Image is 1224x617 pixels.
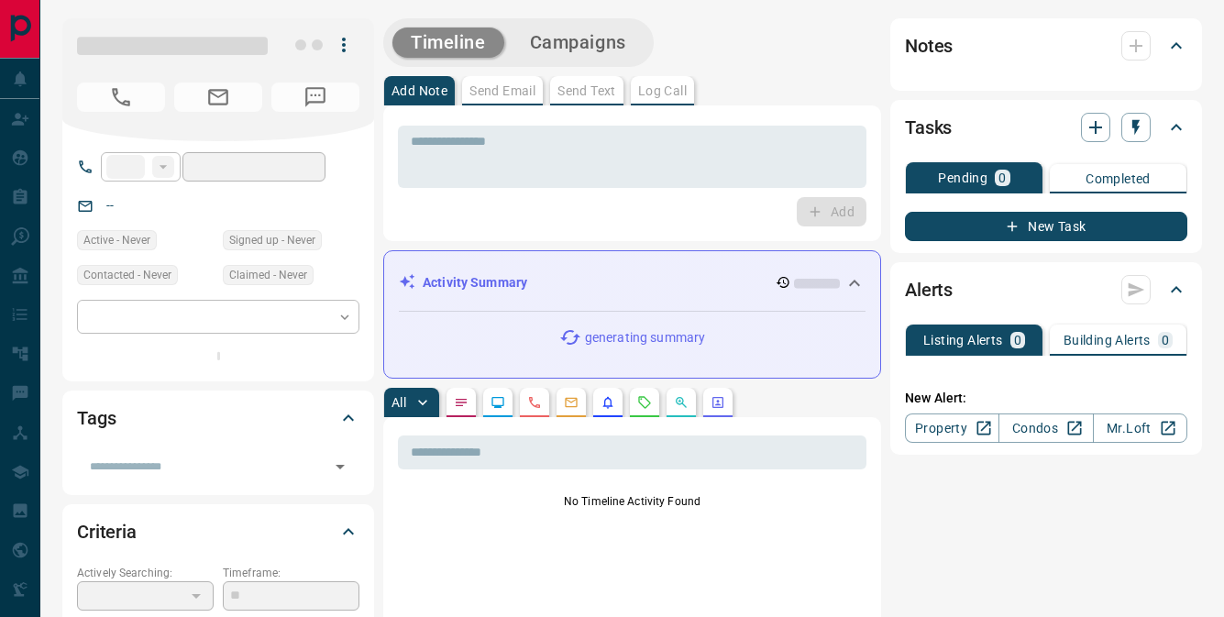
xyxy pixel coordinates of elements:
[77,510,359,554] div: Criteria
[1093,413,1187,443] a: Mr.Loft
[399,266,866,300] div: Activity Summary
[83,231,150,249] span: Active - Never
[77,83,165,112] span: No Number
[527,395,542,410] svg: Calls
[106,198,114,213] a: --
[229,266,307,284] span: Claimed - Never
[77,565,214,581] p: Actively Searching:
[454,395,469,410] svg: Notes
[327,454,353,479] button: Open
[905,24,1187,68] div: Notes
[1014,334,1021,347] p: 0
[1086,172,1151,185] p: Completed
[77,403,116,433] h2: Tags
[905,389,1187,408] p: New Alert:
[83,266,171,284] span: Contacted - Never
[423,273,527,292] p: Activity Summary
[923,334,1003,347] p: Listing Alerts
[1064,334,1151,347] p: Building Alerts
[174,83,262,112] span: No Email
[905,212,1187,241] button: New Task
[998,171,1006,184] p: 0
[564,395,579,410] svg: Emails
[905,275,953,304] h2: Alerts
[905,413,999,443] a: Property
[398,493,866,510] p: No Timeline Activity Found
[905,105,1187,149] div: Tasks
[77,517,137,546] h2: Criteria
[585,328,705,347] p: generating summary
[491,395,505,410] svg: Lead Browsing Activity
[711,395,725,410] svg: Agent Actions
[601,395,615,410] svg: Listing Alerts
[77,396,359,440] div: Tags
[271,83,359,112] span: No Number
[392,28,504,58] button: Timeline
[905,31,953,61] h2: Notes
[512,28,645,58] button: Campaigns
[229,231,315,249] span: Signed up - Never
[391,396,406,409] p: All
[905,113,952,142] h2: Tasks
[998,413,1093,443] a: Condos
[674,395,689,410] svg: Opportunities
[391,84,447,97] p: Add Note
[938,171,987,184] p: Pending
[1162,334,1169,347] p: 0
[637,395,652,410] svg: Requests
[223,565,359,581] p: Timeframe:
[905,268,1187,312] div: Alerts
